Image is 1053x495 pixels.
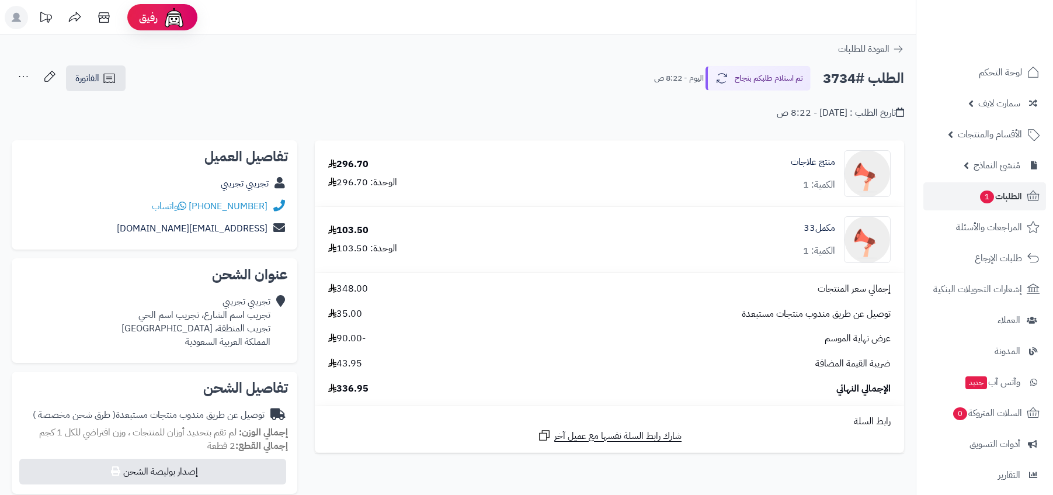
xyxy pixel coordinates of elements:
[953,407,968,421] span: 0
[19,459,286,484] button: إصدار بوليصة الشحن
[139,11,158,25] span: رفيق
[328,224,369,237] div: 103.50
[117,221,267,236] a: [EMAIL_ADDRESS][DOMAIN_NAME]
[969,436,1020,452] span: أدوات التسويق
[777,106,904,120] div: تاريخ الطلب : [DATE] - 8:22 ص
[152,199,186,213] a: واتساب
[965,376,987,389] span: جديد
[952,405,1022,421] span: السلات المتروكة
[975,250,1022,266] span: طلبات الإرجاع
[121,295,270,348] div: تجريبي تجريبي تجريب اسم الشارع، تجريب اسم الحي تجريب المنطقة، [GEOGRAPHIC_DATA] المملكة العربية ا...
[328,242,397,255] div: الوحدة: 103.50
[956,219,1022,236] span: المراجعات والأسئلة
[923,461,1046,489] a: التقارير
[974,157,1020,174] span: مُنشئ النماذج
[21,268,288,282] h2: عنوان الشحن
[923,213,1046,241] a: المراجعات والأسئلة
[845,150,890,197] img: no_image-90x90.png
[328,176,397,189] div: الوحدة: 296.70
[328,382,369,396] span: 336.95
[39,425,237,439] span: لم تقم بتحديد أوزان للمنتجات ، وزن افتراضي للكل 1 كجم
[654,72,704,84] small: اليوم - 8:22 ص
[328,307,362,321] span: 35.00
[923,337,1046,365] a: المدونة
[979,190,995,204] span: 1
[328,332,366,345] span: -90.00
[328,357,362,371] span: 43.95
[998,312,1020,328] span: العملاء
[923,306,1046,334] a: العملاء
[979,188,1022,205] span: الطلبات
[978,95,1020,112] span: سمارت لايف
[189,199,267,213] a: [PHONE_NUMBER]
[803,178,835,192] div: الكمية: 1
[33,409,265,422] div: توصيل عن طريق مندوب منتجات مستبعدة
[706,66,811,91] button: تم استلام طلبكم بنجاح
[923,399,1046,427] a: السلات المتروكة0
[815,357,891,371] span: ضريبة القيمة المضافة
[319,415,899,428] div: رابط السلة
[998,467,1020,483] span: التقارير
[803,244,835,258] div: الكمية: 1
[838,42,889,56] span: العودة للطلبات
[31,6,60,32] a: تحديثات المنصة
[328,158,369,171] div: 296.70
[75,71,99,85] span: الفاتورة
[33,408,116,422] span: ( طرق شحن مخصصة )
[845,216,890,263] img: no_image-90x90.png
[21,381,288,395] h2: تفاصيل الشحن
[995,343,1020,359] span: المدونة
[235,439,288,453] strong: إجمالي القطع:
[958,126,1022,143] span: الأقسام والمنتجات
[974,9,1042,33] img: logo-2.png
[825,332,891,345] span: عرض نهاية الموسم
[823,67,904,91] h2: الطلب #3734
[923,244,1046,272] a: طلبات الإرجاع
[328,282,368,296] span: 348.00
[838,42,904,56] a: العودة للطلبات
[221,176,269,191] a: تجريبي تجريبي
[964,374,1020,390] span: وآتس آب
[979,64,1022,81] span: لوحة التحكم
[933,281,1022,297] span: إشعارات التحويلات البنكية
[66,65,126,91] a: الفاتورة
[162,6,186,29] img: ai-face.png
[554,430,682,443] span: شارك رابط السلة نفسها مع عميل آخر
[923,58,1046,86] a: لوحة التحكم
[923,368,1046,396] a: وآتس آبجديد
[923,182,1046,210] a: الطلبات1
[836,382,891,396] span: الإجمالي النهائي
[21,150,288,164] h2: تفاصيل العميل
[804,221,835,235] a: مكمل33
[818,282,891,296] span: إجمالي سعر المنتجات
[791,155,835,169] a: منتج علاجات
[239,425,288,439] strong: إجمالي الوزن:
[923,275,1046,303] a: إشعارات التحويلات البنكية
[537,428,682,443] a: شارك رابط السلة نفسها مع عميل آخر
[207,439,288,453] small: 2 قطعة
[923,430,1046,458] a: أدوات التسويق
[742,307,891,321] span: توصيل عن طريق مندوب منتجات مستبعدة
